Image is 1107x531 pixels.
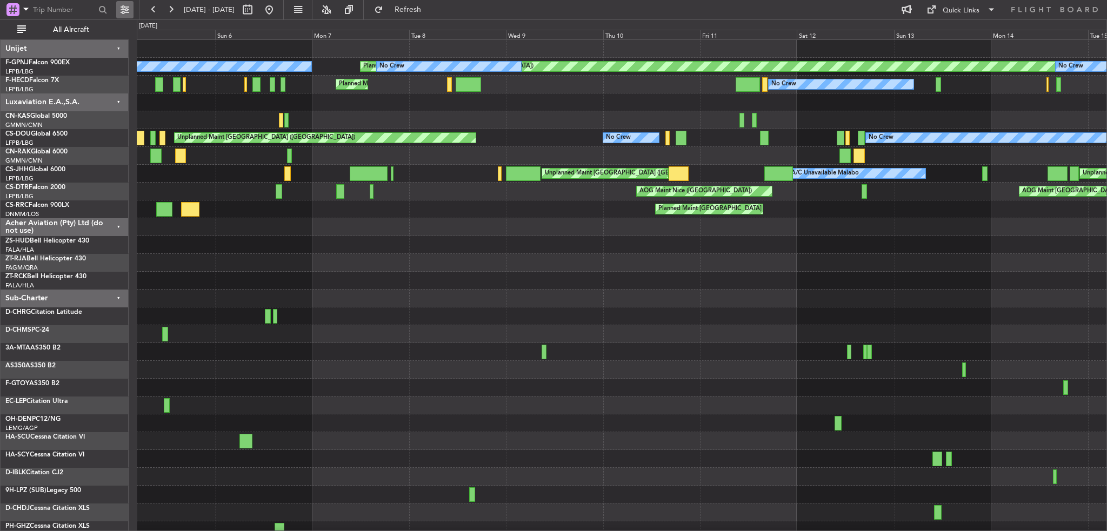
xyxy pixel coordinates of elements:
[700,30,797,39] div: Fri 11
[5,59,29,66] span: F-GPNJ
[5,256,86,262] a: ZT-RJABell Helicopter 430
[5,523,90,529] a: PH-GHZCessna Citation XLS
[385,6,431,14] span: Refresh
[991,30,1088,39] div: Mon 14
[5,416,32,422] span: OH-DEN
[5,157,43,165] a: GMMN/CMN
[5,264,38,272] a: FAGM/QRA
[5,380,59,387] a: F-GTOYAS350 B2
[139,22,157,31] div: [DATE]
[797,30,893,39] div: Sat 12
[5,77,59,84] a: F-HECDFalcon 7X
[5,202,69,209] a: CS-RRCFalcon 900LX
[5,345,30,351] span: 3A-MTA
[921,1,1001,18] button: Quick Links
[312,30,409,39] div: Mon 7
[5,452,84,458] a: HA-SCYCessna Citation VI
[12,21,117,38] button: All Aircraft
[1058,58,1083,75] div: No Crew
[28,26,114,33] span: All Aircraft
[5,452,30,458] span: HA-SCY
[5,505,90,512] a: D-CHDJCessna Citation XLS
[5,273,86,280] a: ZT-RCKBell Helicopter 430
[5,416,61,422] a: OH-DENPC12/NG
[5,487,81,494] a: 9H-LPZ (SUB)Legacy 500
[5,59,70,66] a: F-GPNJFalcon 900EX
[5,174,34,183] a: LFPB/LBG
[5,309,31,315] span: D-CHRG
[5,85,34,93] a: LFPB/LBG
[5,487,46,494] span: 9H-LPZ (SUB)
[379,58,404,75] div: No Crew
[5,184,65,191] a: CS-DTRFalcon 2000
[639,183,752,199] div: AOG Maint Nice ([GEOGRAPHIC_DATA])
[5,149,68,155] a: CN-RAKGlobal 6000
[5,166,65,173] a: CS-JHHGlobal 6000
[5,345,61,351] a: 3A-MTAAS350 B2
[5,68,34,76] a: LFPB/LBG
[5,273,27,280] span: ZT-RCK
[339,76,509,92] div: Planned Maint [GEOGRAPHIC_DATA] ([GEOGRAPHIC_DATA])
[5,238,89,244] a: ZS-HUDBell Helicopter 430
[5,505,30,512] span: D-CHDJ
[363,58,534,75] div: Planned Maint [GEOGRAPHIC_DATA] ([GEOGRAPHIC_DATA])
[791,165,859,182] div: A/C Unavailable Malabo
[545,165,723,182] div: Unplanned Maint [GEOGRAPHIC_DATA] ([GEOGRAPHIC_DATA])
[5,121,43,129] a: GMMN/CMN
[5,424,38,432] a: LEMG/AGP
[5,309,82,315] a: D-CHRGCitation Latitude
[5,184,29,191] span: CS-DTR
[943,5,979,16] div: Quick Links
[5,362,56,369] a: AS350AS350 B2
[606,130,631,146] div: No Crew
[5,139,34,147] a: LFPB/LBG
[33,2,95,18] input: Trip Number
[5,77,29,84] span: F-HECD
[5,238,30,244] span: ZS-HUD
[5,202,29,209] span: CS-RRC
[5,523,30,529] span: PH-GHZ
[5,210,39,218] a: DNMM/LOS
[118,30,215,39] div: Sat 5
[5,380,29,387] span: F-GTOY
[409,30,506,39] div: Tue 8
[5,256,26,262] span: ZT-RJA
[5,362,25,369] span: AS350
[894,30,991,39] div: Sun 13
[5,434,30,440] span: HA-SCU
[5,398,68,405] a: EC-LEPCitation Ultra
[5,113,30,119] span: CN-KAS
[5,149,31,155] span: CN-RAK
[5,166,29,173] span: CS-JHH
[5,398,26,405] span: EC-LEP
[215,30,312,39] div: Sun 6
[506,30,603,39] div: Wed 9
[369,1,434,18] button: Refresh
[658,201,829,217] div: Planned Maint [GEOGRAPHIC_DATA] ([GEOGRAPHIC_DATA])
[5,131,68,137] a: CS-DOUGlobal 6500
[5,246,34,254] a: FALA/HLA
[184,5,235,15] span: [DATE] - [DATE]
[5,469,63,476] a: D-IBLKCitation CJ2
[603,30,700,39] div: Thu 10
[5,469,26,476] span: D-IBLK
[5,281,34,290] a: FALA/HLA
[177,130,355,146] div: Unplanned Maint [GEOGRAPHIC_DATA] ([GEOGRAPHIC_DATA])
[5,434,85,440] a: HA-SCUCessna Citation VI
[5,327,49,333] a: D-CHMSPC-24
[869,130,893,146] div: No Crew
[5,192,34,200] a: LFPB/LBG
[5,327,31,333] span: D-CHMS
[5,113,67,119] a: CN-KASGlobal 5000
[5,131,31,137] span: CS-DOU
[771,76,796,92] div: No Crew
